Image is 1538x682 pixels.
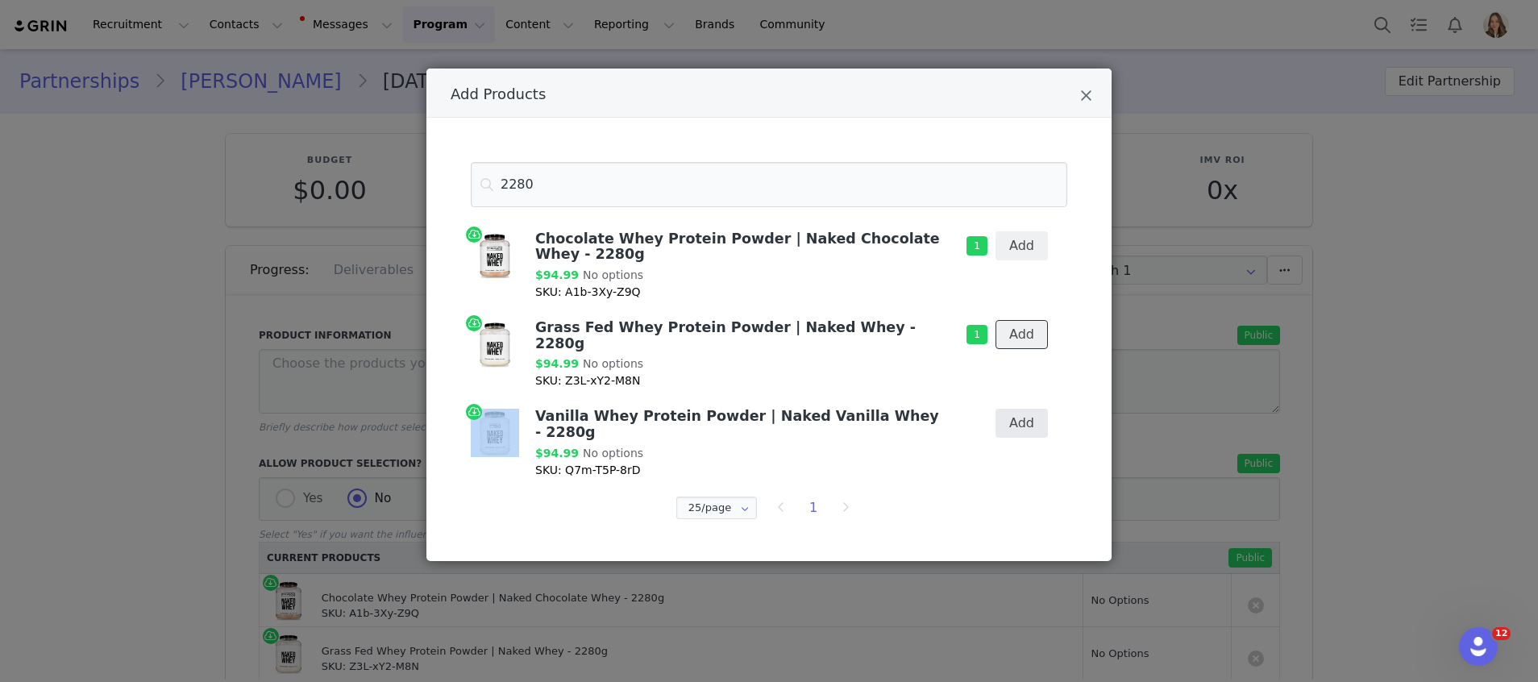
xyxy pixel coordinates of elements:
body: Rich Text Area. Press ALT-0 for help. [13,13,662,31]
h4: Vanilla Whey Protein Powder | Naked Vanilla Whey - 2280g [535,409,949,440]
span: $94.99 [535,447,579,460]
p: SKU: Q7m-T5P-8rD [535,462,949,479]
img: 2280g-vanilla-whey-protein-powder-1500x1500.jpg [471,409,519,457]
span: 1 [966,325,987,344]
h4: Grass Fed Whey Protein Powder | Naked Whey - 2280g [535,320,949,351]
span: No options [583,447,643,460]
img: 2280g-unflavoured-whey-protein-powder-1500x1500.jpg [471,320,519,368]
button: Add [996,409,1048,438]
iframe: Intercom live chat [1459,627,1498,666]
span: 12 [1492,627,1511,640]
div: Add Products [426,69,1112,561]
p: SKU: Z3L-xY2-M8N [535,372,949,389]
span: No options [583,357,643,370]
input: Select [676,497,757,519]
button: Add [996,320,1048,349]
span: $94.99 [535,357,579,370]
li: 1 [801,497,825,519]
